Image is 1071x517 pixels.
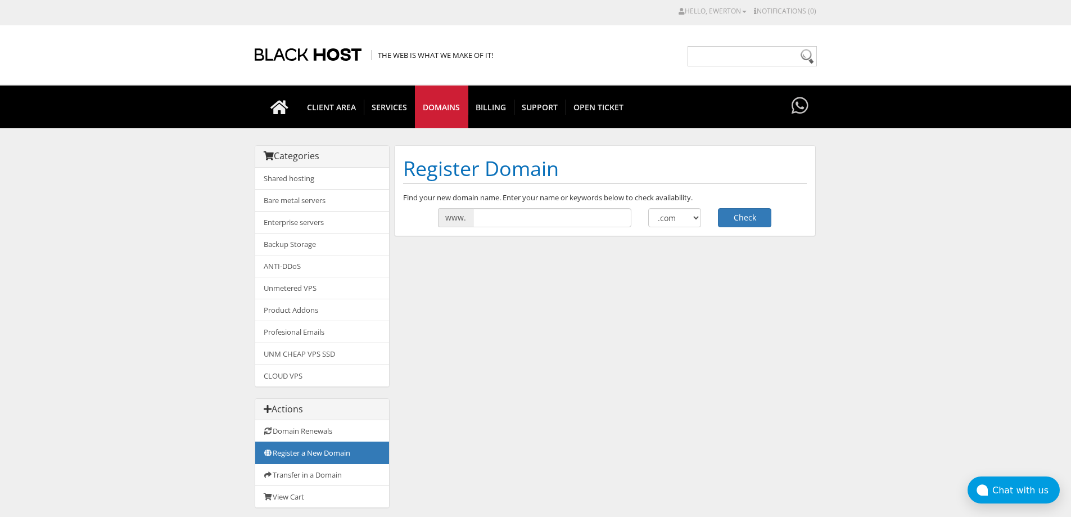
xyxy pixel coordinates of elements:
[255,321,389,343] a: Profesional Emails
[264,151,381,161] h3: Categories
[259,86,300,128] a: Go to homepage
[299,86,364,128] a: CLIENT AREA
[255,168,389,190] a: Shared hosting
[255,233,389,255] a: Backup Storage
[415,100,468,115] span: Domains
[255,255,389,277] a: ANTI-DDoS
[403,192,807,203] p: Find your new domain name. Enter your name or keywords below to check availability.
[255,420,389,442] a: Domain Renewals
[438,208,473,227] span: www.
[468,100,514,115] span: Billing
[992,485,1060,496] div: Chat with us
[255,464,389,486] a: Transfer in a Domain
[566,100,631,115] span: Open Ticket
[255,189,389,212] a: Bare metal servers
[468,86,514,128] a: Billing
[968,476,1060,503] button: Chat with us
[514,100,566,115] span: Support
[372,50,493,60] span: The Web is what we make of it!
[718,208,771,227] button: Check
[264,404,381,415] h3: Actions
[789,86,811,127] a: Have questions?
[255,485,389,507] a: View Cart
[255,442,389,464] a: Register a New Domain
[514,86,566,128] a: Support
[679,6,747,16] a: Hello, Ewerton
[415,86,468,128] a: Domains
[688,46,817,66] input: Need help?
[255,365,389,386] a: CLOUD VPS
[364,86,415,128] a: SERVICES
[255,343,389,365] a: UNM CHEAP VPS SSD
[255,299,389,321] a: Product Addons
[299,100,364,115] span: CLIENT AREA
[255,277,389,299] a: Unmetered VPS
[566,86,631,128] a: Open Ticket
[364,100,415,115] span: SERVICES
[403,154,807,184] h1: Register Domain
[255,211,389,233] a: Enterprise servers
[754,6,816,16] a: Notifications (0)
